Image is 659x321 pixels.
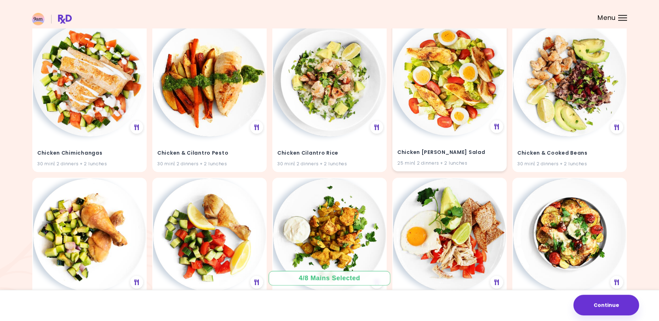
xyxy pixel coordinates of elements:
div: See Meal Plan [370,121,383,134]
button: Continue [573,295,639,315]
div: See Meal Plan [490,120,503,133]
div: See Meal Plan [610,276,623,289]
div: 25 min | 2 dinners + 2 lunches [397,160,502,166]
h4: Chicken Cilantro Rice [277,148,382,159]
img: RxDiet [32,13,72,25]
div: 30 min | 2 dinners + 2 lunches [157,160,262,167]
div: See Meal Plan [250,121,263,134]
h4: Chicken & Cooked Beans [517,148,622,159]
span: Menu [598,15,616,21]
div: 30 min | 2 dinners + 2 lunches [517,160,622,167]
div: See Meal Plan [610,121,623,134]
div: 30 min | 2 dinners + 2 lunches [277,160,382,167]
h4: Chicken Chimichangas [37,148,142,159]
div: See Meal Plan [490,276,503,289]
div: See Meal Plan [130,276,143,289]
h4: Chicken Cobb Salad [397,147,502,158]
div: See Meal Plan [250,276,263,289]
div: 4 / 8 Mains Selected [294,274,365,283]
div: See Meal Plan [130,121,143,134]
div: 30 min | 2 dinners + 2 lunches [37,160,142,167]
h4: Chicken & Cilantro Pesto [157,148,262,159]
